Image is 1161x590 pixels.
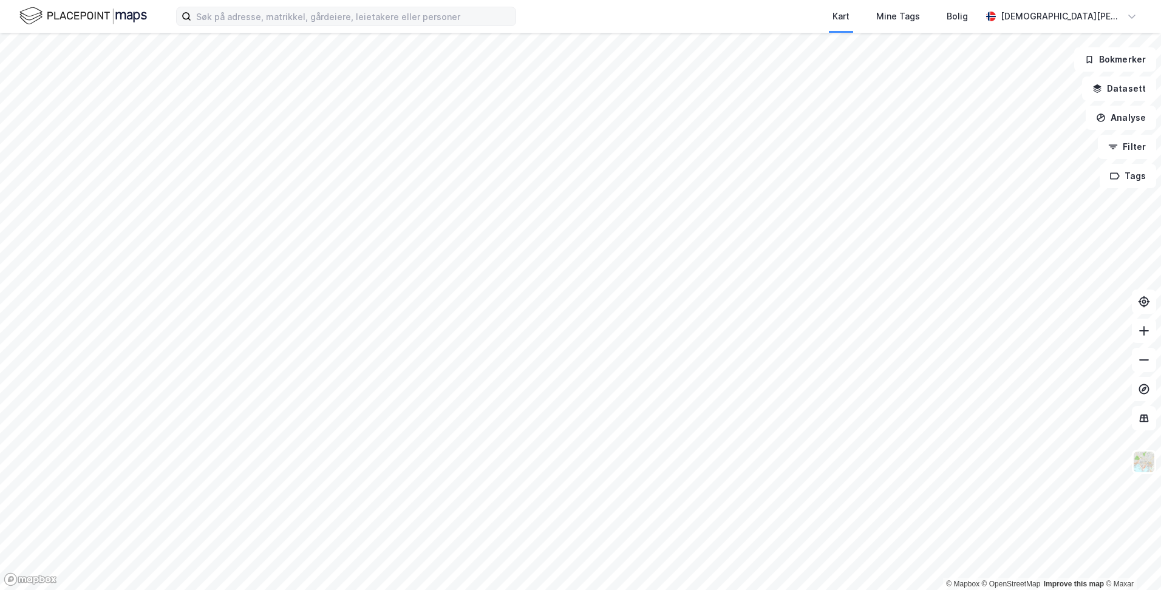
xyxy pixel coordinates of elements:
[832,9,849,24] div: Kart
[1001,9,1122,24] div: [DEMOGRAPHIC_DATA][PERSON_NAME]
[191,7,516,25] input: Søk på adresse, matrikkel, gårdeiere, leietakere eller personer
[1100,532,1161,590] div: Kontrollprogram for chat
[876,9,920,24] div: Mine Tags
[19,5,147,27] img: logo.f888ab2527a4732fd821a326f86c7f29.svg
[947,9,968,24] div: Bolig
[1100,532,1161,590] iframe: Chat Widget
